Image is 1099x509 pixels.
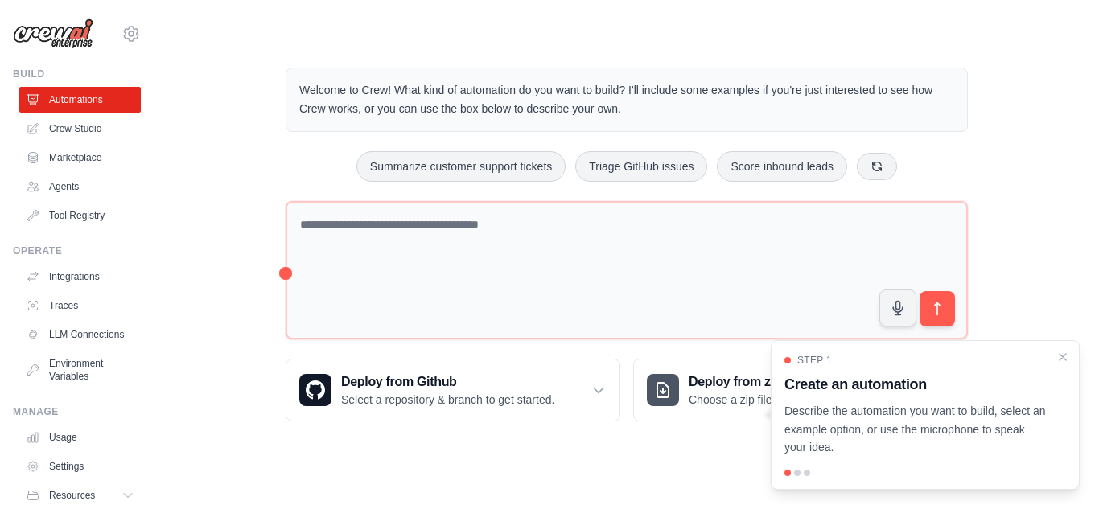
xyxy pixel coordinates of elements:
h3: Create an automation [784,373,1047,396]
button: Close walkthrough [1056,351,1069,363]
a: Agents [19,174,141,199]
a: Marketplace [19,145,141,170]
a: Environment Variables [19,351,141,389]
a: Tool Registry [19,203,141,228]
span: Resources [49,489,95,502]
a: Integrations [19,264,141,289]
h3: Deploy from zip file [689,372,825,392]
a: Traces [19,293,141,318]
button: Resources [19,482,141,508]
a: Automations [19,87,141,113]
a: Usage [19,425,141,450]
button: Score inbound leads [717,151,847,182]
div: Operate [13,244,141,257]
button: Triage GitHub issues [575,151,707,182]
span: Step 1 [797,354,832,367]
a: LLM Connections [19,322,141,347]
p: Welcome to Crew! What kind of automation do you want to build? I'll include some examples if you'... [299,81,954,118]
iframe: Chat Widget [1019,432,1099,509]
a: Settings [19,454,141,479]
a: Crew Studio [19,116,141,142]
div: Manage [13,405,141,418]
button: Summarize customer support tickets [356,151,566,182]
p: Select a repository & branch to get started. [341,392,554,408]
p: Describe the automation you want to build, select an example option, or use the microphone to spe... [784,402,1047,457]
h3: Deploy from Github [341,372,554,392]
p: Choose a zip file to upload. [689,392,825,408]
div: Build [13,68,141,80]
img: Logo [13,18,93,49]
